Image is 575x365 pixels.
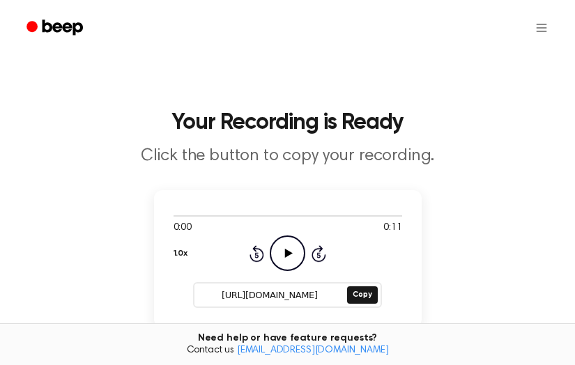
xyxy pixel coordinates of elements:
[8,345,567,357] span: Contact us
[174,242,187,265] button: 1.0x
[237,345,389,355] a: [EMAIL_ADDRESS][DOMAIN_NAME]
[383,221,401,235] span: 0:11
[17,111,558,134] h1: Your Recording is Ready
[20,145,555,168] p: Click the button to copy your recording.
[17,15,95,42] a: Beep
[525,11,558,45] button: Open menu
[347,286,377,304] button: Copy
[174,221,192,235] span: 0:00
